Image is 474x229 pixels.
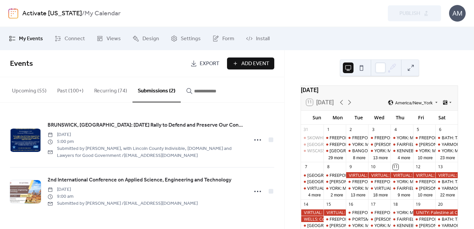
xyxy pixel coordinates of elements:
[368,209,390,215] div: FREEPORT: Visibility Brigade Standout
[324,141,346,147] div: FREEPORT: Visibility Labor Day Fight for Workers
[393,127,398,132] div: 4
[346,185,368,191] div: YORK: Morning Resistance at Town Center
[48,121,244,129] span: BRUNSWICK, [GEOGRAPHIC_DATA]: [DATE] Rally to Defend and Preserve Our Constitution
[307,185,448,191] div: VIRTUAL: The Resistance Lab Organizing Training with [PERSON_NAME]
[227,57,274,69] button: Add Event
[330,141,418,147] div: FREEPORT: Visibility [DATE] Fight for Workers
[374,216,465,222] div: [PERSON_NAME]: NO I.C.E in [PERSON_NAME]
[326,154,346,161] button: 29 more
[368,141,390,147] div: WELLS: NO I.C.E in Wells
[352,148,420,154] div: BANGOR: Weekly peaceful protest
[50,30,90,48] a: Connect
[390,141,413,147] div: FAIRFIELD: Stop The Coup
[324,178,346,184] div: WELLS: NO I.C.E in Wells
[185,57,224,69] a: Export
[166,30,206,48] a: Settings
[307,178,449,184] div: [GEOGRAPHIC_DATA]: [PERSON_NAME][GEOGRAPHIC_DATA] Porchfest
[324,222,346,228] div: WELLS: NO I.C.E in Wells
[435,178,458,184] div: BATH: Tabling at the Bath Farmers Market
[306,111,327,124] div: Sun
[48,131,244,138] span: [DATE]
[413,185,435,191] div: WELLS: NO I.C.E in Wells
[181,35,201,43] span: Settings
[303,202,309,207] div: 14
[19,35,43,43] span: My Events
[330,178,420,184] div: [PERSON_NAME]: NO I.C.E in [PERSON_NAME]
[307,148,439,154] div: WISCASSET: Community Stand Up - Being a Good Human Matters!
[437,202,443,207] div: 20
[348,111,369,124] div: Tue
[330,216,453,222] div: FREEPORT: AM and PM Visibility Bridge Brigade. Click for times!
[301,185,323,191] div: VIRTUAL: The Resistance Lab Organizing Training with Pramila Jayapal
[7,77,52,102] button: Upcoming (55)
[132,77,181,102] button: Submissions (2)
[301,216,323,222] div: WELLS: Continuous Sunrise to Sunset No I.C.E. Rally
[352,178,461,184] div: FREEPORT: VISIBILITY FREEPORT Stand for Democracy!
[301,209,323,215] div: VIRTUAL: Sign the Petition to Kick ICE Out of Pease
[48,176,231,184] a: 2nd International Conference on Applied Science, Engineering and Technology
[350,154,368,161] button: 8 more
[352,135,461,141] div: FREEPORT: VISIBILITY FREEPORT Stand for Democracy!
[330,185,431,191] div: YORK: Morning Resistance at [GEOGRAPHIC_DATA]
[368,222,390,228] div: YORK: Morning Resistance at Town Center
[301,135,323,141] div: SKOWHEGAN: Central Maine Labor Council Day BBQ
[435,172,458,178] div: VIRTUAL: Sign the Petition to Kick ICE Out of Pease
[374,141,465,147] div: [PERSON_NAME]: NO I.C.E in [PERSON_NAME]
[324,148,346,154] div: LISBON FALLS: Labor Day Rally
[346,148,368,154] div: BANGOR: Weekly peaceful protest
[324,135,346,141] div: FREEPORT: AM and PM Visibility Bridge Brigade. Click for times!
[397,216,449,222] div: FAIRFIELD: Stop The Coup
[437,127,443,132] div: 6
[435,148,458,154] div: YORK: Morning Resistance at Town Center
[415,164,421,170] div: 12
[303,164,309,170] div: 7
[301,141,323,147] div: BELFAST: Support Palestine Weekly Standout
[326,164,331,170] div: 8
[346,178,368,184] div: FREEPORT: VISIBILITY FREEPORT Stand for Democracy!
[346,172,368,178] div: VIRTUAL: Sign the Petition to Kick ICE Out of Pease
[449,5,466,22] div: AM
[241,30,275,48] a: Install
[330,148,398,154] div: [GEOGRAPHIC_DATA]: [DATE] Rally
[301,178,323,184] div: PORTLAND: DEERING CENTER Porchfest
[307,141,423,147] div: [GEOGRAPHIC_DATA]: Support Palestine Weekly Standout
[415,127,421,132] div: 5
[413,148,435,154] div: YORK: Morning Resistance at Town Center
[390,172,413,178] div: VIRTUAL: Sign the Petition to Kick ICE Out of Pease
[10,57,33,71] span: Events
[301,222,323,228] div: PORTLAND: SURJ Greater Portland Gathering (Showing up for Racial Justice)
[352,185,453,191] div: YORK: Morning Resistance at [GEOGRAPHIC_DATA]
[438,154,458,161] button: 23 more
[374,135,449,141] div: FREEPORT: Visibility Brigade Standout
[370,154,390,161] button: 13 more
[346,141,368,147] div: YORK: Morning Resistance at Town Center
[346,135,368,141] div: FREEPORT: VISIBILITY FREEPORT Stand for Democracy!
[390,111,411,124] div: Thu
[431,111,452,124] div: Sat
[107,35,121,43] span: Views
[324,185,346,191] div: YORK: Morning Resistance at Town Center
[415,202,421,207] div: 19
[393,202,398,207] div: 18
[413,135,435,141] div: FREEPORT: AM and PM Rush Hour Brigade. Click for times!
[324,172,346,178] div: FREEPORT: AM and PM Visibility Bridge Brigade. Click for times!
[8,8,18,19] img: logo
[413,141,435,147] div: WELLS: NO I.C.E in Wells
[48,186,198,193] span: [DATE]
[256,35,270,43] span: Install
[368,148,390,154] div: YORK: Morning Resistance at Town Center
[48,176,231,184] span: 2nd International Conference on Applied Science, Engineering and Technology
[413,172,435,178] div: VIRTUAL: Sign the Petition to Kick ICE Out of Pease
[348,191,368,198] button: 13 more
[374,178,449,184] div: FREEPORT: Visibility Brigade Standout
[368,172,390,178] div: VIRTUAL: Sign the Petition to Kick ICE Out of Pease
[397,222,445,228] div: KENNEBUNK: Stand Out
[330,135,453,141] div: FREEPORT: AM and PM Visibility Bridge Brigade. Click for times!
[435,222,458,228] div: YARMOUTH: Saturday Weekly Rally - Resist Hate - Support Democracy
[393,164,398,170] div: 11
[397,148,445,154] div: KENNEBUNK: Stand Out
[346,209,368,215] div: FREEPORT: VISIBILITY FREEPORT Stand for Democracy!
[435,135,458,141] div: BATH: Tabling at the Bath Farmers Market
[301,172,323,178] div: BELFAST: Support Palestine Weekly Standout
[437,164,443,170] div: 13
